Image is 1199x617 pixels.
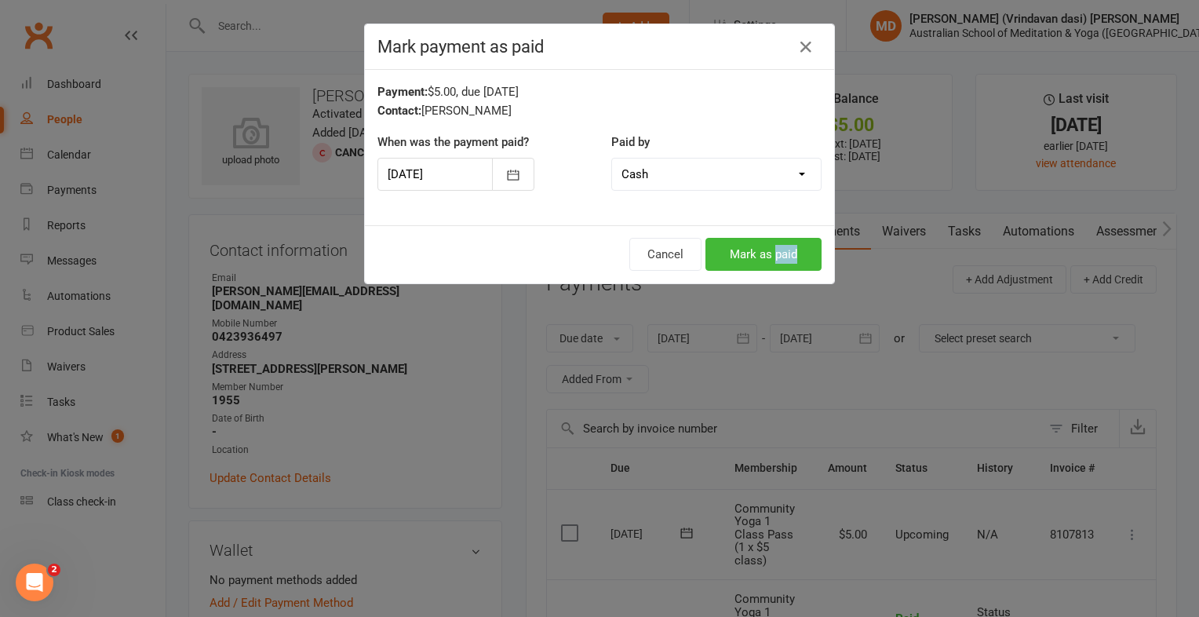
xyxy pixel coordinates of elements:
[793,35,818,60] button: Close
[48,564,60,576] span: 2
[377,104,421,118] strong: Contact:
[377,101,822,120] div: [PERSON_NAME]
[611,133,650,152] label: Paid by
[629,238,702,271] button: Cancel
[377,85,428,99] strong: Payment:
[377,37,822,57] h4: Mark payment as paid
[377,82,822,101] div: $5.00, due [DATE]
[705,238,822,271] button: Mark as paid
[16,564,53,601] iframe: Intercom live chat
[377,133,529,152] label: When was the payment paid?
